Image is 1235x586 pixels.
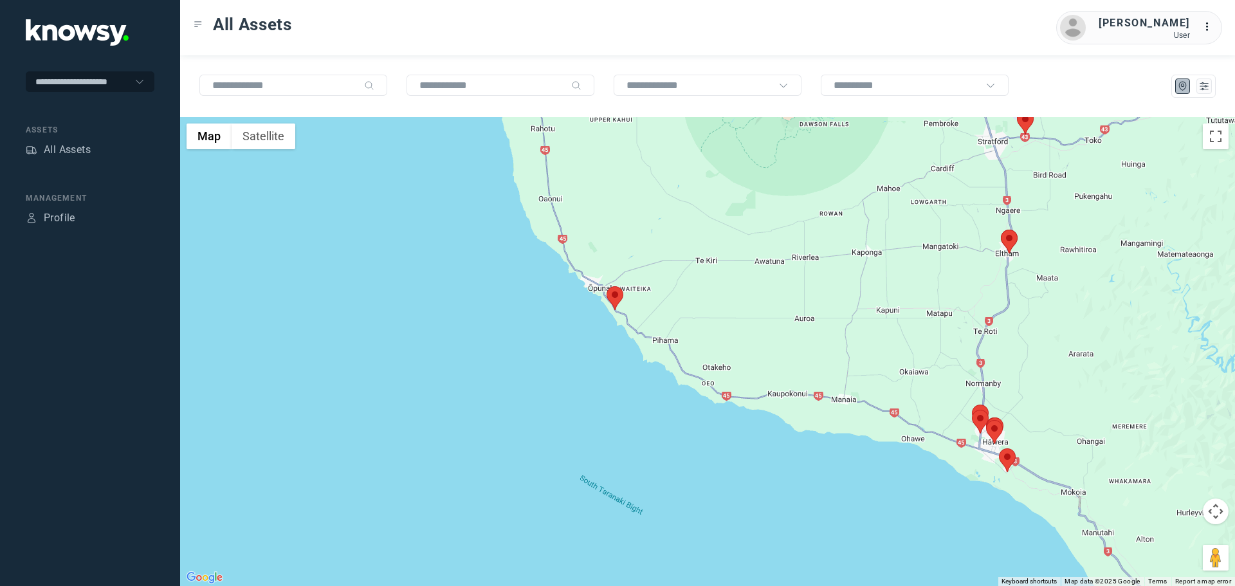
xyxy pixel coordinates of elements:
img: Google [183,569,226,586]
button: Show street map [187,124,232,149]
a: ProfileProfile [26,210,75,226]
div: Profile [26,212,37,224]
div: Assets [26,144,37,156]
div: List [1198,80,1210,92]
div: All Assets [44,142,91,158]
div: Toggle Menu [194,20,203,29]
div: : [1203,19,1218,35]
span: All Assets [213,13,292,36]
button: Toggle fullscreen view [1203,124,1229,149]
div: Search [364,80,374,91]
div: Search [571,80,581,91]
a: Terms [1148,578,1167,585]
tspan: ... [1203,22,1216,32]
div: Map [1177,80,1189,92]
div: [PERSON_NAME] [1099,15,1190,31]
a: AssetsAll Assets [26,142,91,158]
div: Profile [44,210,75,226]
a: Open this area in Google Maps (opens a new window) [183,569,226,586]
button: Drag Pegman onto the map to open Street View [1203,545,1229,571]
img: avatar.png [1060,15,1086,41]
button: Show satellite imagery [232,124,295,149]
a: Report a map error [1175,578,1231,585]
button: Keyboard shortcuts [1002,577,1057,586]
button: Map camera controls [1203,499,1229,524]
div: Management [26,192,154,204]
img: Application Logo [26,19,129,46]
div: : [1203,19,1218,37]
span: Map data ©2025 Google [1065,578,1140,585]
div: Assets [26,124,154,136]
div: User [1099,31,1190,40]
